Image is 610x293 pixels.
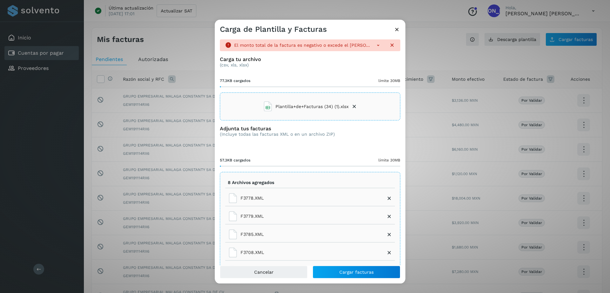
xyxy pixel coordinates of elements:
span: Cancelar [254,270,274,274]
span: Plantilla+de+Facturas (34) (1).xlsx [275,103,349,110]
span: F3779.XML [241,213,264,220]
p: (Incluye todas las facturas XML o en un archivo ZIP) [220,132,335,137]
span: 57.3KB cargados [220,157,250,163]
span: F3785.XML [241,231,264,238]
p: 8 Archivos agregados [228,180,274,185]
span: F3778.XML [241,195,264,201]
p: (csv, xls, xlsx) [220,62,400,68]
h3: Carga tu archivo [220,56,400,62]
p: El monto total de la factura es negativo o excede el [PERSON_NAME] permitido. Revisa tu factura y... [234,43,608,48]
button: Cargar facturas [313,266,400,278]
h3: Carga de Plantilla y Facturas [220,25,327,34]
span: F3708.XML [241,249,264,256]
span: límite 30MB [378,78,400,84]
h3: Adjunta tus facturas [220,126,335,132]
span: 77.3KB cargados [220,78,250,84]
span: límite 30MB [378,157,400,163]
button: Cancelar [220,266,308,278]
span: Cargar facturas [339,270,374,274]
